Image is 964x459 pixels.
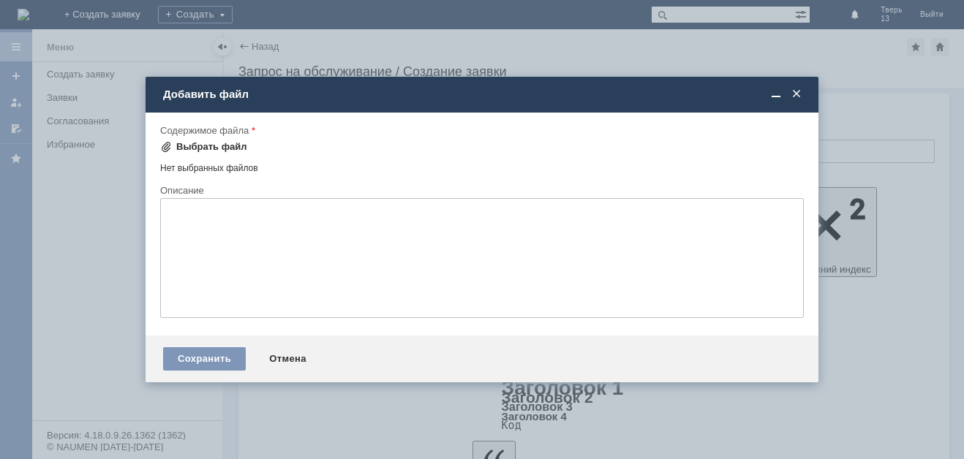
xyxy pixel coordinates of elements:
[160,126,801,135] div: Содержимое файла
[176,141,247,153] div: Выбрать файл
[163,88,804,101] div: Добавить файл
[789,88,804,101] span: Закрыть
[160,186,801,195] div: Описание
[769,88,783,101] span: Свернуть (Ctrl + M)
[160,157,804,174] div: Нет выбранных файлов
[6,6,214,29] div: добрый вечер, прошу удалить отложенные чеки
